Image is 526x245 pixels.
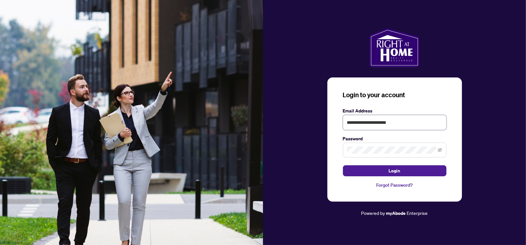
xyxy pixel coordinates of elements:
span: Powered by [361,210,385,216]
a: Forgot Password? [343,181,446,189]
label: Password [343,135,446,142]
a: myAbode [386,210,406,217]
button: Login [343,165,446,176]
label: Email Address [343,107,446,114]
img: ma-logo [369,28,420,67]
h3: Login to your account [343,90,446,99]
span: Login [389,166,400,176]
span: Enterprise [407,210,428,216]
span: eye-invisible [438,148,442,152]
